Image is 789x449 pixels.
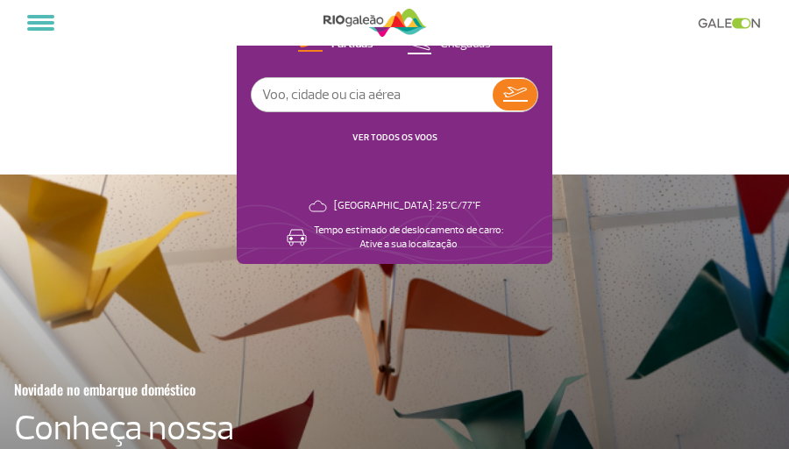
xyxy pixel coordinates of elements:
[314,224,503,252] p: Tempo estimado de deslocamento de carro: Ative a sua localização
[347,131,443,145] button: VER TODOS OS VOOS
[352,132,437,143] a: VER TODOS OS VOOS
[334,199,480,213] p: [GEOGRAPHIC_DATA]: 25°C/77°F
[14,371,307,408] h3: Novidade no embarque doméstico
[252,78,493,111] input: Voo, cidade ou cia aérea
